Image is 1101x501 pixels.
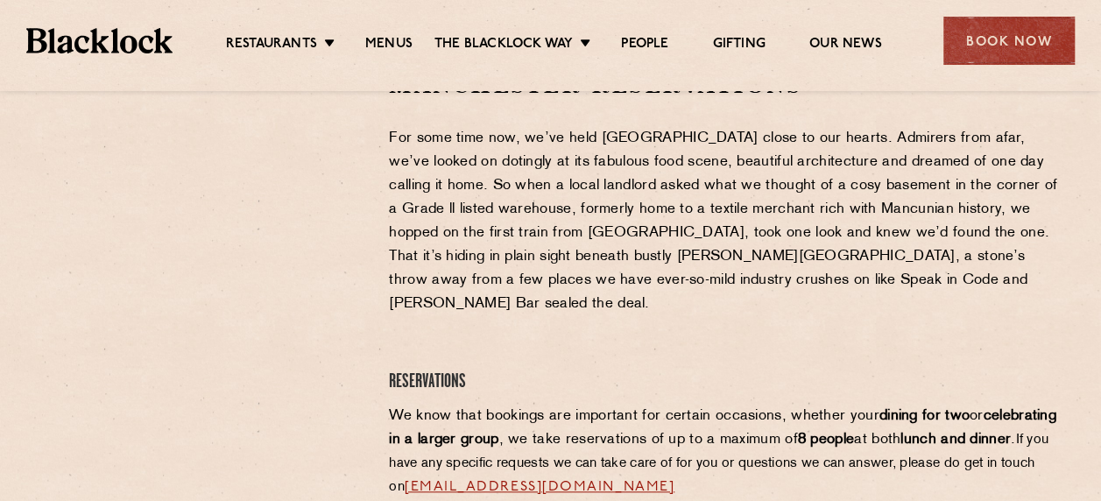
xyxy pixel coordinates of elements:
[434,36,573,55] a: The Blacklock Way
[26,28,173,53] img: BL_Textured_Logo-footer-cropped.svg
[365,36,413,55] a: Menus
[798,433,854,447] strong: 8 people
[389,434,1048,494] span: If you have any specific requests we can take care of for you or questions we can answer, please ...
[900,433,1011,447] strong: lunch and dinner
[103,70,300,334] iframe: OpenTable make booking widget
[621,36,668,55] a: People
[809,36,882,55] a: Our News
[405,480,674,494] a: [EMAIL_ADDRESS][DOMAIN_NAME]
[712,36,765,55] a: Gifting
[943,17,1075,65] div: Book Now
[389,370,1061,394] h4: Reservations
[389,127,1061,316] p: For some time now, we’ve held [GEOGRAPHIC_DATA] close to our hearts. Admirers from afar, we’ve lo...
[389,405,1061,499] p: We know that bookings are important for certain occasions, whether your or , we take reservations...
[226,36,317,55] a: Restaurants
[879,409,970,423] strong: dining for two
